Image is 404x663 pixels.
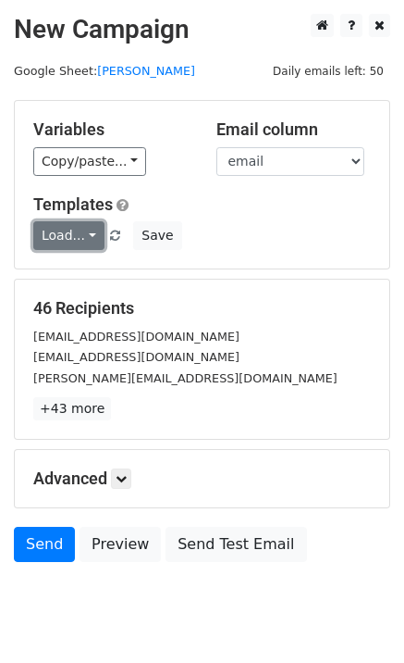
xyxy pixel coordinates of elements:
[97,64,195,78] a: [PERSON_NAME]
[33,119,189,140] h5: Variables
[33,330,239,344] small: [EMAIL_ADDRESS][DOMAIN_NAME]
[14,14,390,45] h2: New Campaign
[266,61,390,81] span: Daily emails left: 50
[312,574,404,663] iframe: Chat Widget
[33,194,113,214] a: Templates
[266,64,390,78] a: Daily emails left: 50
[14,64,195,78] small: Google Sheet:
[14,527,75,562] a: Send
[33,298,371,319] h5: 46 Recipients
[33,397,111,420] a: +43 more
[33,147,146,176] a: Copy/paste...
[216,119,372,140] h5: Email column
[133,221,181,250] button: Save
[33,469,371,489] h5: Advanced
[80,527,161,562] a: Preview
[33,221,104,250] a: Load...
[33,371,337,385] small: [PERSON_NAME][EMAIL_ADDRESS][DOMAIN_NAME]
[165,527,306,562] a: Send Test Email
[33,350,239,364] small: [EMAIL_ADDRESS][DOMAIN_NAME]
